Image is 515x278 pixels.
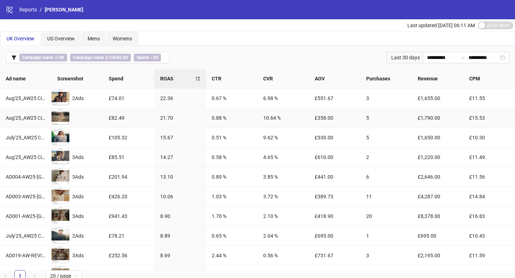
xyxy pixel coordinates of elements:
div: 8.69 [160,252,200,259]
span: > [134,54,161,61]
button: Campaign name ∋ UKCampaign name ∌ CATALOGSpend > 20 [6,52,170,63]
span: Mens [88,36,100,41]
div: 3 [366,252,406,259]
th: CPM [463,69,515,89]
div: AD004-AW25-[GEOGRAPHIC_DATA]-MW_EN_IMG__CP_28082025_M_CC_SC24_USP10_AW25_ [6,173,46,181]
span: 3 Ads [72,154,84,160]
span: CTR [212,75,252,83]
div: £252.56 [109,252,149,259]
div: £82.49 [109,114,149,122]
b: 20 [153,55,158,60]
div: £10.30 [469,134,509,142]
div: 20 [366,212,406,220]
div: Aug'25_AW25 City Lines_Mens Brown Jacket [6,94,46,102]
div: Aug'25_AW25 City Lines_Womens Full Outfit [6,114,46,122]
th: Revenue [412,69,463,89]
b: Spend [137,55,149,60]
span: Revenue [418,75,458,83]
div: 13.10 [160,173,200,181]
div: 2.10 % [263,212,303,220]
div: Aug'25_AW25 City Lines_Unisex [6,153,46,161]
div: 5 [366,134,406,142]
div: £11.55 [469,94,509,102]
b: CATALOG [109,55,128,60]
th: Spend [103,69,154,89]
div: 2 [366,153,406,161]
span: US Overview [47,36,75,41]
div: £78.21 [109,232,149,240]
div: 6.98 % [263,94,303,102]
div: £941.43 [109,212,149,220]
span: CVR [263,75,303,83]
div: £389.73 [315,193,355,200]
span: 3 Ads [72,253,84,258]
div: 0.65 % [212,232,252,240]
th: CTR [206,69,257,89]
div: 0.67 % [212,94,252,102]
div: 2.44 % [212,252,252,259]
div: £1,655.00 [418,94,458,102]
span: 3 Ads [72,174,84,180]
div: £16.83 [469,212,509,220]
div: £358.00 [315,114,355,122]
div: £14.84 [469,193,509,200]
span: 3 Ads [72,194,84,199]
div: AD003-AW25-[GEOGRAPHIC_DATA]-WW-V2_EN_IMG__CP_28082025_F_CC_SC24_USP10_AW25_ [6,193,46,200]
span: 2 Ads [72,233,84,239]
div: 0.89 % [212,173,252,181]
div: 10.06 [160,193,200,200]
span: Ad name [6,75,46,83]
div: £441.00 [315,173,355,181]
div: 1 [366,232,406,240]
span: left [4,273,8,278]
span: ∋ [19,54,67,61]
div: 14.27 [160,153,200,161]
div: £15.53 [469,114,509,122]
th: ROAS [154,69,206,89]
div: £418.90 [315,212,355,220]
div: £2,195.00 [418,252,458,259]
div: 3 [366,94,406,102]
div: £695.00 [315,232,355,240]
div: 8.89 [160,232,200,240]
th: Screenshot [51,69,103,89]
div: 1.70 % [212,212,252,220]
span: ROAS [160,75,195,83]
b: Campaign name [73,55,104,60]
div: £10.43 [469,232,509,240]
div: 22.36 [160,94,200,102]
a: Reports [18,6,38,14]
div: 0.51 % [212,134,252,142]
div: 9.62 % [263,134,303,142]
div: 6 [366,173,406,181]
div: £2,646.00 [418,173,458,181]
span: ∌ [70,54,131,61]
div: £4,287.00 [418,193,458,200]
div: £8,378.00 [418,212,458,220]
div: 5 [366,114,406,122]
div: £11.49 [469,153,509,161]
div: 10.64 % [263,114,303,122]
div: 3.72 % [263,193,303,200]
div: 2.04 % [263,232,303,240]
div: 1.03 % [212,193,252,200]
span: to [460,55,466,60]
th: AOV [309,69,360,89]
span: CPM [469,75,509,83]
span: AOV [315,75,355,83]
th: CVR [257,69,309,89]
span: Purchases [366,75,406,83]
span: filter [11,55,16,60]
div: Last 30 days [387,52,423,63]
div: AD001-AW25-[GEOGRAPHIC_DATA]-WW-V1_EN_IMG__CP_28082025_F_CC_SC24_USP10_AW25_ [6,212,46,220]
div: 0.58 % [212,153,252,161]
div: £695.00 [418,232,458,240]
div: £201.94 [109,173,149,181]
li: / [40,6,42,14]
div: £731.67 [315,252,355,259]
span: Womens [113,36,132,41]
div: £1,220.00 [418,153,458,161]
span: UK Overview [6,36,34,41]
b: UK [59,55,64,60]
div: £74.01 [109,94,149,102]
